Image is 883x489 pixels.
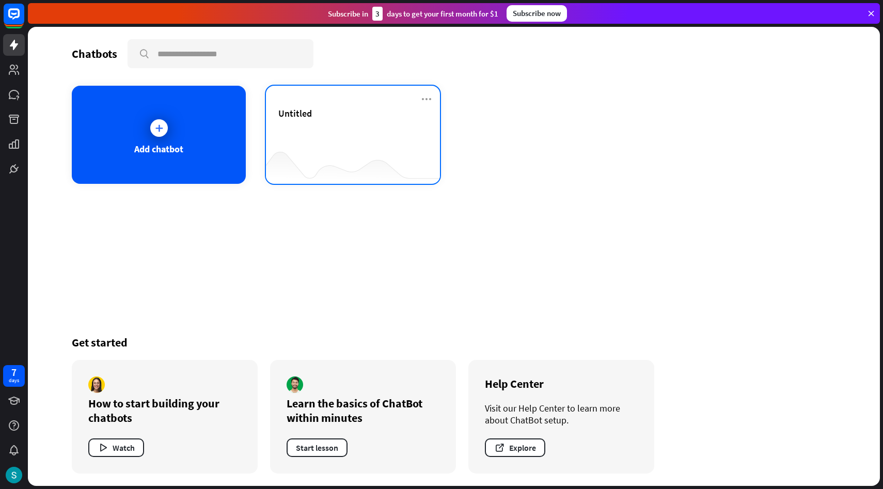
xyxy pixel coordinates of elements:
img: author [287,376,303,393]
div: Visit our Help Center to learn more about ChatBot setup. [485,402,638,426]
span: Untitled [278,107,312,119]
div: Add chatbot [134,143,183,155]
a: 7 days [3,365,25,387]
div: Subscribe in days to get your first month for $1 [328,7,498,21]
div: Subscribe now [507,5,567,22]
button: Watch [88,438,144,457]
div: How to start building your chatbots [88,396,241,425]
div: 7 [11,368,17,377]
button: Open LiveChat chat widget [8,4,39,35]
div: Help Center [485,376,638,391]
div: Get started [72,335,836,350]
img: author [88,376,105,393]
button: Start lesson [287,438,348,457]
div: Learn the basics of ChatBot within minutes [287,396,439,425]
div: 3 [372,7,383,21]
div: Chatbots [72,46,117,61]
div: days [9,377,19,384]
button: Explore [485,438,545,457]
